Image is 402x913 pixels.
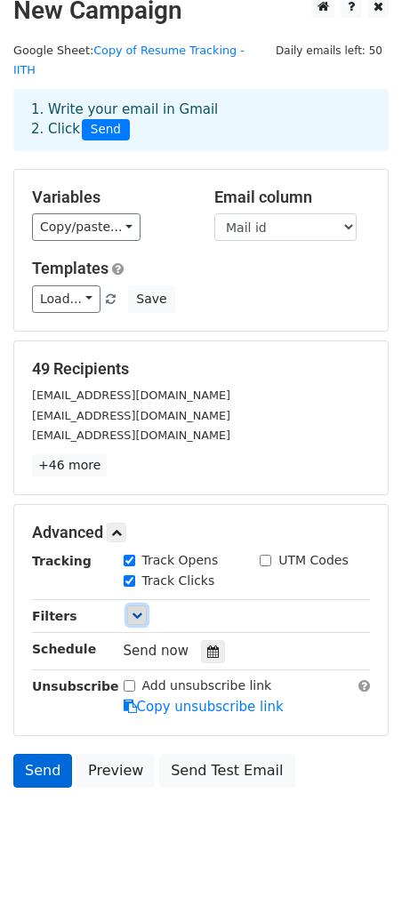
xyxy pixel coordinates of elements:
a: Copy/paste... [32,213,141,241]
small: Google Sheet: [13,44,245,77]
span: Send now [124,643,189,659]
a: Copy of Resume Tracking - IITH [13,44,245,77]
strong: Filters [32,609,77,623]
a: Send Test Email [159,754,294,788]
h5: Variables [32,188,188,207]
label: UTM Codes [278,551,348,570]
small: [EMAIL_ADDRESS][DOMAIN_NAME] [32,428,230,442]
a: +46 more [32,454,107,477]
a: Send [13,754,72,788]
label: Add unsubscribe link [142,677,272,695]
a: Copy unsubscribe link [124,699,284,715]
span: Send [82,119,130,140]
h5: Advanced [32,523,370,542]
small: [EMAIL_ADDRESS][DOMAIN_NAME] [32,409,230,422]
small: [EMAIL_ADDRESS][DOMAIN_NAME] [32,388,230,402]
span: Daily emails left: 50 [269,41,389,60]
div: 1. Write your email in Gmail 2. Click [18,100,384,140]
strong: Unsubscribe [32,679,119,693]
a: Templates [32,259,109,277]
a: Daily emails left: 50 [269,44,389,57]
a: Load... [32,285,100,313]
button: Save [128,285,174,313]
strong: Schedule [32,642,96,656]
iframe: Chat Widget [313,828,402,913]
h5: Email column [214,188,370,207]
label: Track Opens [142,551,219,570]
strong: Tracking [32,554,92,568]
h5: 49 Recipients [32,359,370,379]
a: Preview [76,754,155,788]
label: Track Clicks [142,572,215,590]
